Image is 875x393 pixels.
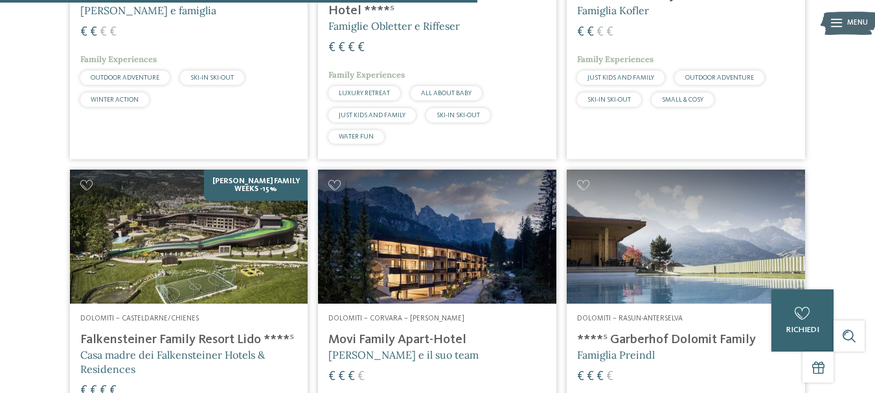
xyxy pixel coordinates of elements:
span: € [577,26,584,39]
span: [PERSON_NAME] e il suo team [328,348,479,361]
span: Casa madre dei Falkensteiner Hotels & Residences [80,348,265,376]
span: richiedi [786,326,819,334]
span: Famiglia Preindl [577,348,655,361]
span: € [587,26,594,39]
span: JUST KIDS AND FAMILY [587,74,654,81]
span: € [587,370,594,383]
span: € [328,370,335,383]
h4: Falkensteiner Family Resort Lido ****ˢ [80,332,298,348]
span: € [338,370,345,383]
a: richiedi [771,289,834,352]
span: € [100,26,107,39]
span: ALL ABOUT BABY [421,90,472,96]
span: € [90,26,97,39]
span: LUXURY RETREAT [339,90,390,96]
span: [PERSON_NAME] e famiglia [80,4,216,17]
span: € [348,370,355,383]
span: € [358,41,365,54]
img: Cercate un hotel per famiglie? Qui troverete solo i migliori! [70,170,308,304]
img: Cercate un hotel per famiglie? Qui troverete solo i migliori! [567,170,805,304]
span: WATER FUN [339,133,374,140]
span: € [606,370,613,383]
span: € [348,41,355,54]
h4: ****ˢ Garberhof Dolomit Family [577,332,795,348]
span: € [597,26,604,39]
span: SKI-IN SKI-OUT [437,112,480,118]
span: Famiglie Obletter e Riffeser [328,19,460,32]
span: Family Experiences [80,54,157,65]
span: € [358,370,365,383]
span: JUST KIDS AND FAMILY [339,112,405,118]
span: € [109,26,117,39]
span: € [328,41,335,54]
span: € [338,41,345,54]
span: OUTDOOR ADVENTURE [91,74,159,81]
span: Famiglia Kofler [577,4,649,17]
span: Dolomiti – Casteldarne/Chienes [80,315,199,322]
span: Dolomiti – Rasun-Anterselva [577,315,683,322]
span: Dolomiti – Corvara – [PERSON_NAME] [328,315,464,322]
img: Cercate un hotel per famiglie? Qui troverete solo i migliori! [318,170,556,304]
h4: Movi Family Apart-Hotel [328,332,546,348]
span: € [80,26,87,39]
span: OUTDOOR ADVENTURE [685,74,754,81]
span: Family Experiences [328,69,405,80]
span: Family Experiences [577,54,653,65]
span: € [577,370,584,383]
span: WINTER ACTION [91,96,139,103]
span: SKI-IN SKI-OUT [587,96,631,103]
span: SKI-IN SKI-OUT [190,74,234,81]
span: € [606,26,613,39]
span: € [597,370,604,383]
span: SMALL & COSY [662,96,703,103]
